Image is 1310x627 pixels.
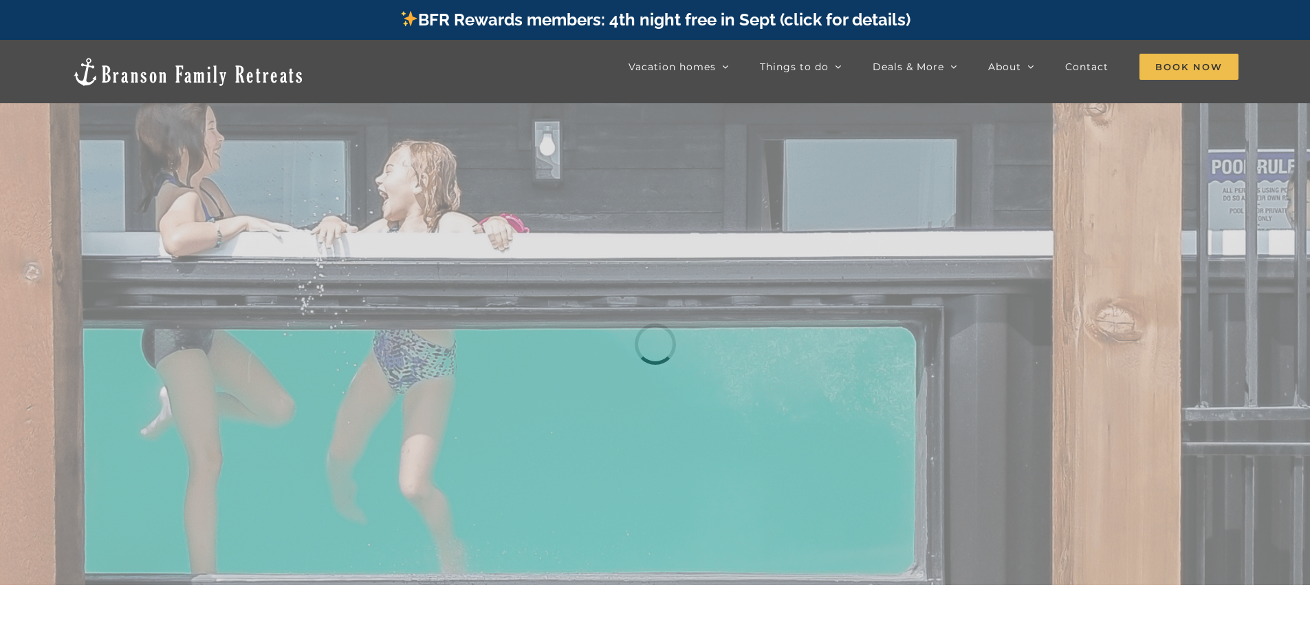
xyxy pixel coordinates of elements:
[400,10,910,30] a: BFR Rewards members: 4th night free in Sept (click for details)
[1139,53,1238,81] a: Book Now
[988,62,1021,72] span: About
[988,53,1034,81] a: About
[760,53,842,81] a: Things to do
[629,53,1238,81] nav: Main Menu
[629,53,729,81] a: Vacation homes
[1065,62,1109,72] span: Contact
[401,10,417,27] img: ✨
[873,62,944,72] span: Deals & More
[1065,53,1109,81] a: Contact
[873,53,957,81] a: Deals & More
[629,62,716,72] span: Vacation homes
[1139,54,1238,80] span: Book Now
[760,62,829,72] span: Things to do
[72,56,305,87] img: Branson Family Retreats Logo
